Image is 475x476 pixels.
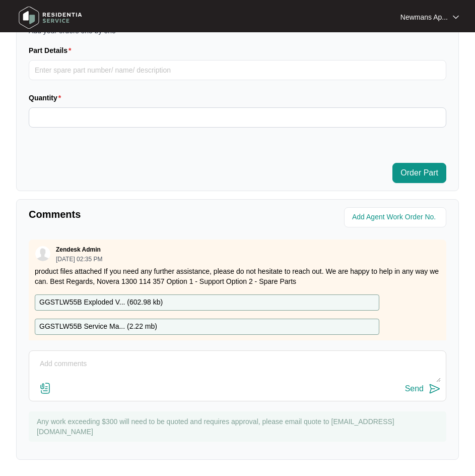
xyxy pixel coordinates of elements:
input: Quantity [29,108,446,127]
button: Order Part [392,163,446,183]
input: Add Agent Work Order No. [352,211,440,223]
img: dropdown arrow [453,15,459,20]
p: Any work exceeding $300 will need to be quoted and requires approval, please email quote to [EMAI... [37,416,441,437]
p: GGSTLW55B Exploded V... ( 602.98 kb ) [39,297,163,308]
div: Send [405,384,424,393]
img: residentia service logo [15,3,86,33]
p: Newmans Ap... [400,12,448,22]
input: Part Details [29,60,446,80]
label: Part Details [29,45,76,55]
img: file-attachment-doc.svg [39,382,51,394]
p: Comments [29,207,231,221]
img: user.svg [35,246,50,261]
p: product files attached If you need any further assistance, please do not hesitate to reach out. W... [35,266,440,286]
p: Zendesk Admin [56,246,101,254]
button: Send [405,382,441,396]
p: GGSTLW55B Service Ma... ( 2.22 mb ) [39,321,157,332]
p: [DATE] 02:35 PM [56,256,102,262]
label: Quantity [29,93,65,103]
span: Order Part [400,167,438,179]
img: send-icon.svg [429,383,441,395]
